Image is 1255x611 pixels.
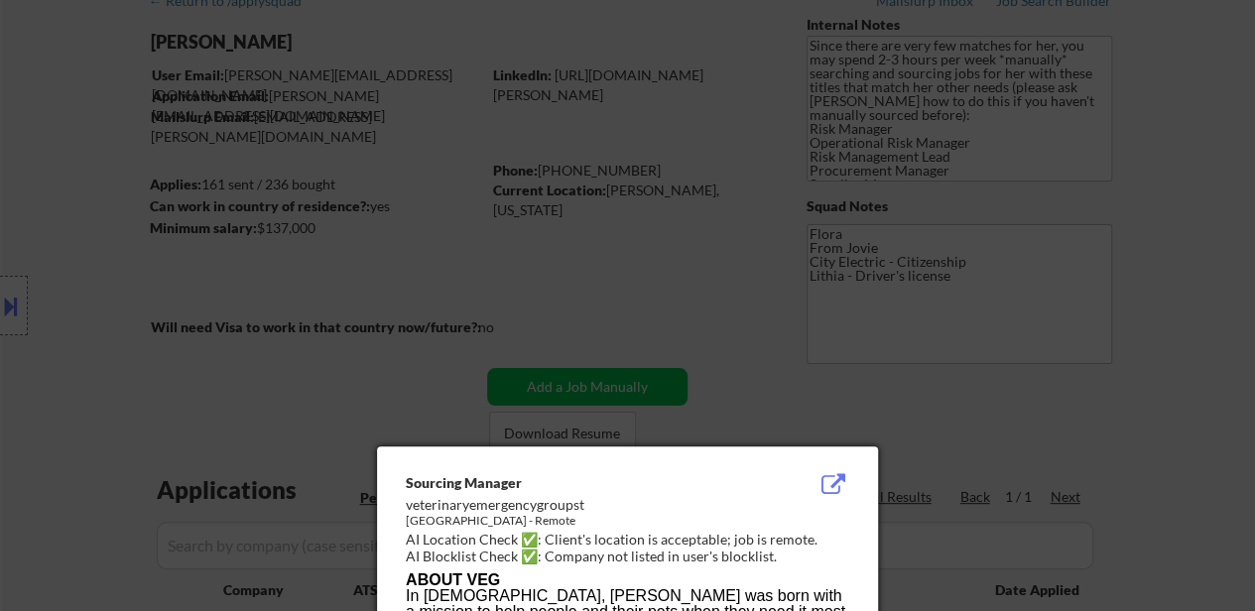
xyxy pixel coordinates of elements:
[406,571,500,588] strong: ABOUT VEG
[406,547,857,566] div: AI Blocklist Check ✅: Company not listed in user's blocklist.
[406,513,749,530] div: [GEOGRAPHIC_DATA] - Remote
[406,495,749,515] div: veterinaryemergencygroupst
[406,530,857,550] div: AI Location Check ✅: Client's location is acceptable; job is remote.
[406,473,749,493] div: Sourcing Manager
